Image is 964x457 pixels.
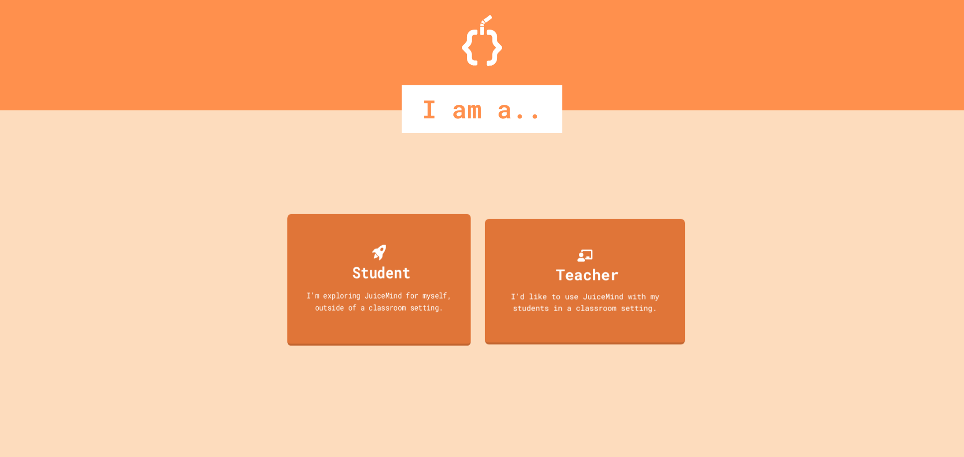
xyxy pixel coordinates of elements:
[402,85,562,133] div: I am a..
[556,263,619,285] div: Teacher
[352,260,410,284] div: Student
[495,290,675,313] div: I'd like to use JuiceMind with my students in a classroom setting.
[462,15,502,66] img: Logo.svg
[297,289,462,313] div: I'm exploring JuiceMind for myself, outside of a classroom setting.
